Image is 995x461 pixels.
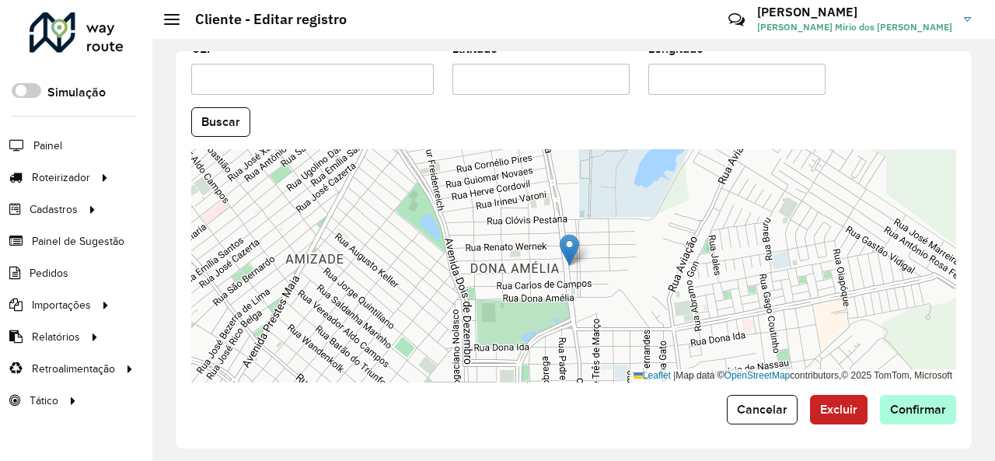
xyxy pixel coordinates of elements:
span: Relatórios [32,329,80,345]
img: Marker [560,234,579,266]
h2: Cliente - Editar registro [180,11,347,28]
div: Map data © contributors,© 2025 TomTom, Microsoft [630,369,956,382]
button: Excluir [810,395,868,424]
button: Buscar [191,107,250,137]
h3: [PERSON_NAME] [757,5,952,19]
span: Pedidos [30,265,68,281]
a: Leaflet [634,370,671,381]
span: Tático [30,393,58,409]
span: Painel [33,138,62,154]
label: Simulação [47,83,106,102]
span: Confirmar [890,403,946,416]
button: Cancelar [727,395,798,424]
a: Contato Rápido [720,3,753,37]
span: Cadastros [30,201,78,218]
span: Retroalimentação [32,361,115,377]
button: Confirmar [880,395,956,424]
span: [PERSON_NAME] Mirio dos [PERSON_NAME] [757,20,952,34]
span: Excluir [820,403,857,416]
span: Cancelar [737,403,787,416]
span: Painel de Sugestão [32,233,124,250]
a: OpenStreetMap [724,370,791,381]
span: Roteirizador [32,169,90,186]
span: Importações [32,297,91,313]
span: | [673,370,676,381]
